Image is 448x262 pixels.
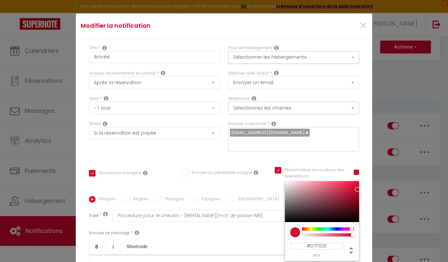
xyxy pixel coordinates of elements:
i: Subject [103,211,108,216]
button: Sélectionnez les chaînes [228,102,359,114]
label: Titre [89,45,97,51]
i: Action Time [104,96,108,101]
button: Close [359,19,367,33]
i: Recipient [271,121,276,126]
iframe: Chat [420,232,443,257]
label: Statut [89,121,101,127]
i: Booking status [103,121,107,126]
label: Français [96,196,116,203]
label: Portugais [162,196,184,203]
a: Bold [89,239,105,254]
i: Envoyer au voyageur [143,170,148,176]
button: Ouvrir le widget de chat LiveChat [5,3,25,22]
button: Sélectionner les hébergements [228,51,359,64]
label: Espagnol [198,196,220,203]
h4: Modifier la notification [81,21,269,30]
div: Change another color definition [343,243,354,257]
i: Action Channel [252,96,256,101]
span: hex [290,253,343,257]
i: Action Type [274,70,279,76]
input: hex [290,243,343,249]
label: [GEOGRAPHIC_DATA] [235,196,279,203]
span: [EMAIL_ADDRESS][DOMAIN_NAME] [231,129,305,136]
label: Plateforme [228,96,250,102]
i: Event Occur [161,70,165,76]
i: Title [102,45,107,50]
a: Shortcode [121,239,153,254]
label: Envoyer ce message [89,230,130,236]
label: Envoyer à cet email [228,121,266,127]
label: Effectuer cette action [228,70,269,77]
a: Italic [105,239,121,254]
label: Délai [89,96,99,102]
label: Sujet [89,213,99,219]
i: Envoyer au prestataire si il est assigné [254,170,258,175]
span: × [359,16,367,36]
i: Message [135,230,139,235]
i: This Rental [274,45,279,50]
label: Lorsque cet événement se produit [89,70,156,77]
label: Anglais [130,196,148,203]
label: Pour cet hébergement [228,45,272,51]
